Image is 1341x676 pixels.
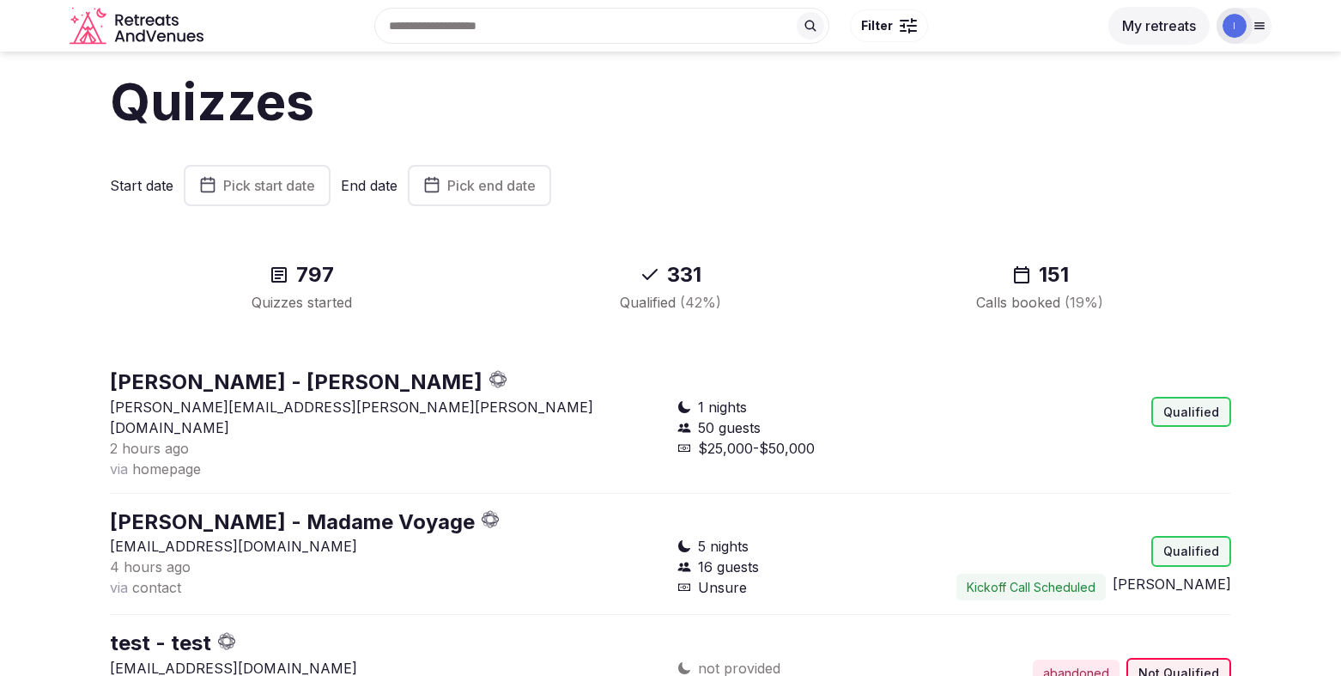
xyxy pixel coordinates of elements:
div: 151 [876,261,1204,289]
span: homepage [132,460,201,478]
a: [PERSON_NAME] - Madame Voyage [110,509,475,534]
span: 2 hours ago [110,440,189,457]
button: Kickoff Call Scheduled [956,574,1106,601]
span: via [110,579,128,596]
div: 331 [507,261,834,289]
label: End date [341,176,397,195]
div: $25,000-$50,000 [677,438,948,459]
span: 4 hours ago [110,558,191,576]
a: My retreats [1108,17,1210,34]
span: Pick start date [223,177,315,194]
span: 1 nights [698,397,747,417]
div: Qualified [1151,536,1231,567]
button: Pick start date [184,165,331,206]
svg: Retreats and Venues company logo [70,7,207,46]
span: 50 guests [698,417,761,438]
div: Quizzes started [137,292,465,313]
a: Visit the homepage [70,7,207,46]
label: Start date [110,176,173,195]
button: 4 hours ago [110,557,191,577]
span: via [110,460,128,478]
button: [PERSON_NAME] - Madame Voyage [110,508,475,537]
button: Pick end date [408,165,551,206]
div: Unsure [677,577,948,598]
span: ( 19 %) [1065,294,1103,311]
button: My retreats [1108,7,1210,45]
div: 797 [137,261,465,289]
a: test - test [110,630,211,655]
span: 5 nights [698,536,749,557]
a: [PERSON_NAME] - [PERSON_NAME] [110,369,482,394]
div: Qualified [1151,397,1231,428]
span: 16 guests [698,557,759,577]
button: Filter [850,9,928,42]
div: Calls booked [876,292,1204,313]
button: 2 hours ago [110,438,189,459]
button: [PERSON_NAME] - [PERSON_NAME] [110,368,482,397]
p: [PERSON_NAME][EMAIL_ADDRESS][PERSON_NAME][PERSON_NAME][DOMAIN_NAME] [110,397,664,438]
button: [PERSON_NAME] [1113,574,1231,594]
h1: Quizzes [110,65,1231,137]
span: Pick end date [447,177,536,194]
span: contact [132,579,181,596]
p: [EMAIL_ADDRESS][DOMAIN_NAME] [110,536,664,557]
div: Qualified [507,292,834,313]
span: Filter [861,17,893,34]
button: test - test [110,629,211,658]
span: ( 42 %) [680,294,721,311]
img: ilanna [1223,14,1247,38]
